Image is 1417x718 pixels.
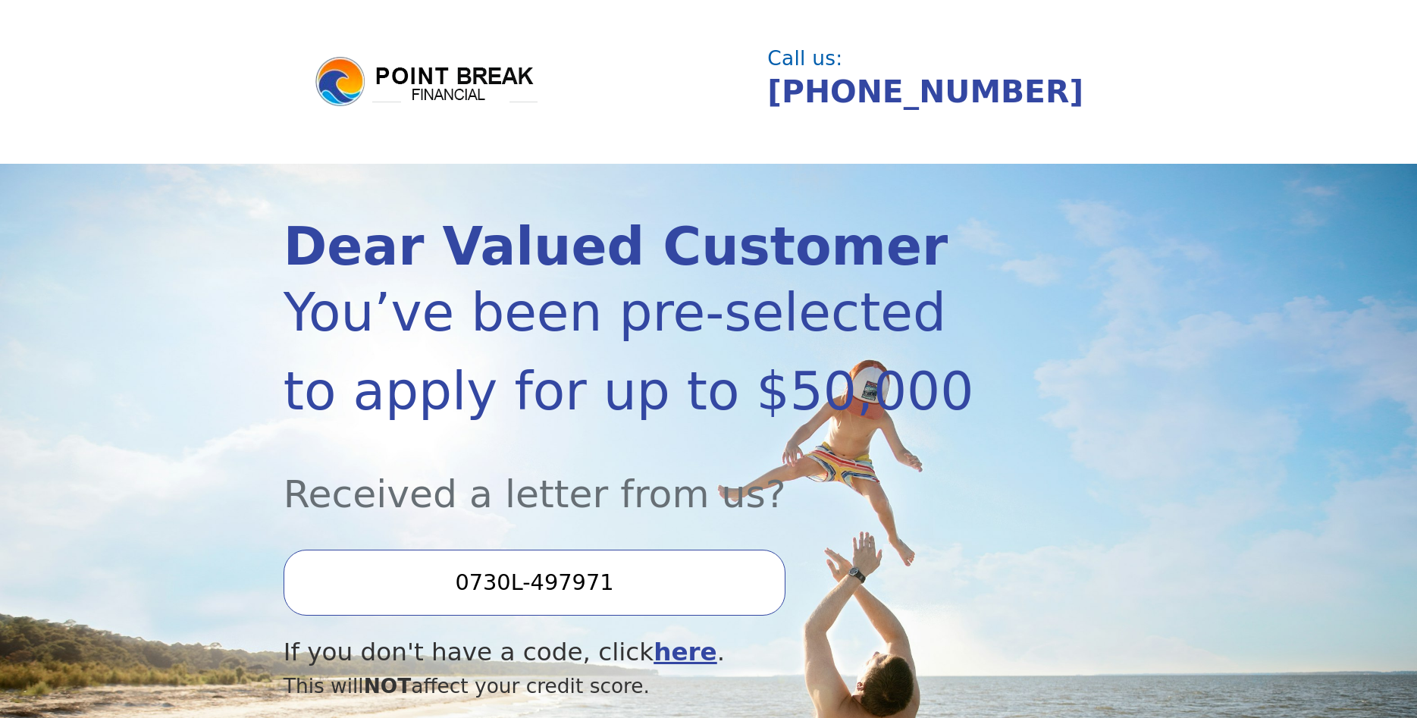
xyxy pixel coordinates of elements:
div: Dear Valued Customer [284,221,1006,273]
span: NOT [364,674,412,698]
div: Call us: [767,49,1121,68]
a: [PHONE_NUMBER] [767,74,1083,110]
div: Received a letter from us? [284,431,1006,522]
div: If you don't have a code, click . [284,634,1006,671]
input: Enter your Offer Code: [284,550,785,615]
div: You’ve been pre-selected to apply for up to $50,000 [284,273,1006,431]
img: logo.png [313,55,541,109]
div: This will affect your credit score. [284,671,1006,701]
a: here [654,638,717,666]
